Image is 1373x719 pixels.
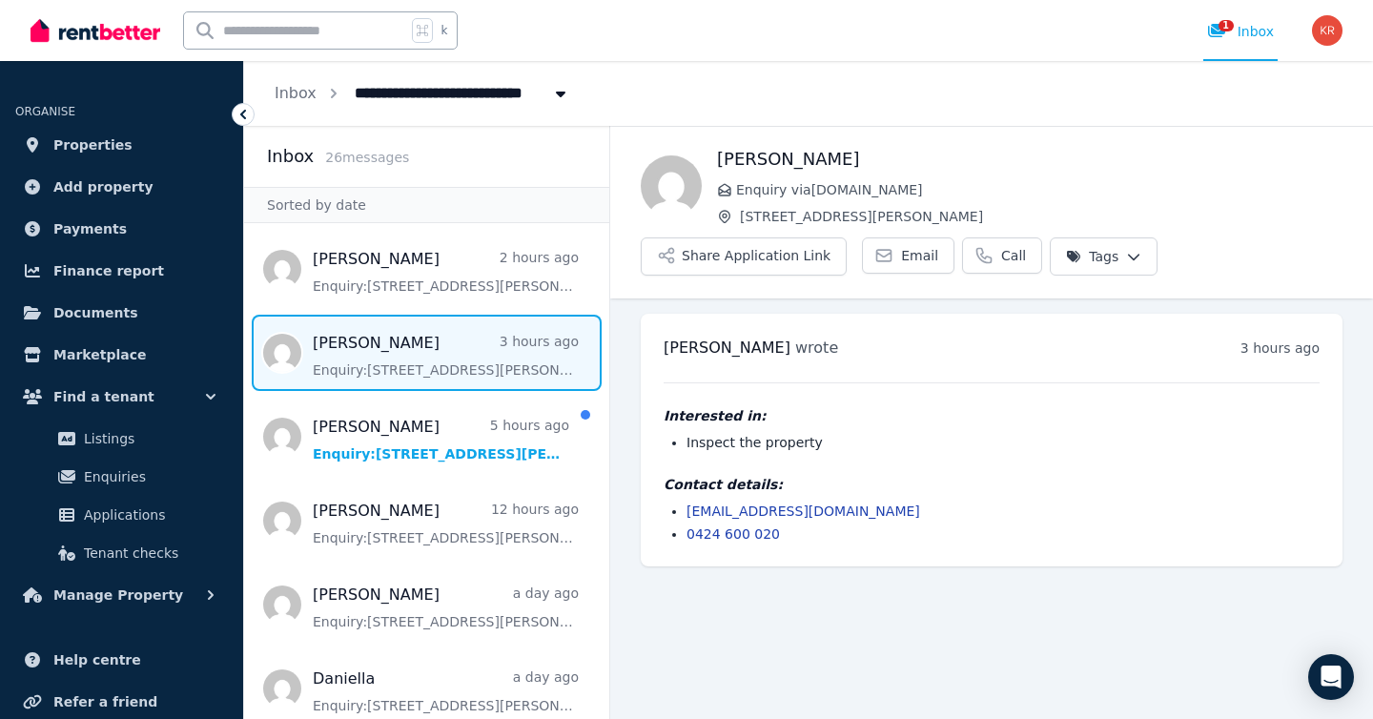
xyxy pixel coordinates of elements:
a: [EMAIL_ADDRESS][DOMAIN_NAME] [686,503,920,519]
button: Share Application Link [641,237,847,276]
a: Add property [15,168,228,206]
a: [PERSON_NAME]a day agoEnquiry:[STREET_ADDRESS][PERSON_NAME]. [313,584,579,631]
a: Inbox [275,84,317,102]
div: Open Intercom Messenger [1308,654,1354,700]
img: Karina Reyes [1312,15,1342,46]
a: [PERSON_NAME]3 hours agoEnquiry:[STREET_ADDRESS][PERSON_NAME]. [313,332,579,380]
a: Payments [15,210,228,248]
span: Find a tenant [53,385,154,408]
a: Daniellaa day agoEnquiry:[STREET_ADDRESS][PERSON_NAME]. [313,668,579,715]
a: 0424 600 020 [686,526,780,542]
span: Listings [84,427,213,450]
span: 26 message s [325,150,409,165]
a: Tenant checks [23,534,220,572]
span: Manage Property [53,584,183,606]
button: Find a tenant [15,378,228,416]
span: Tags [1066,247,1118,266]
img: RentBetter [31,16,160,45]
a: [PERSON_NAME]2 hours agoEnquiry:[STREET_ADDRESS][PERSON_NAME]. [313,248,579,296]
div: Sorted by date [244,187,609,223]
span: Tenant checks [84,542,213,565]
span: Enquiries [84,465,213,488]
time: 3 hours ago [1240,340,1320,356]
span: Finance report [53,259,164,282]
li: Inspect the property [686,433,1320,452]
a: Applications [23,496,220,534]
a: Email [862,237,954,274]
span: Properties [53,134,133,156]
div: Inbox [1207,22,1274,41]
span: Add property [53,175,154,198]
nav: Breadcrumb [244,61,601,126]
a: Finance report [15,252,228,290]
img: Helen Ascott [641,155,702,216]
a: Listings [23,420,220,458]
a: [PERSON_NAME]12 hours agoEnquiry:[STREET_ADDRESS][PERSON_NAME]. [313,500,579,547]
h4: Interested in: [664,406,1320,425]
span: Enquiry via [DOMAIN_NAME] [736,180,1342,199]
span: [PERSON_NAME] [664,339,790,357]
span: 1 [1219,20,1234,31]
span: Marketplace [53,343,146,366]
a: Enquiries [23,458,220,496]
span: Documents [53,301,138,324]
span: ORGANISE [15,105,75,118]
h4: Contact details: [664,475,1320,494]
a: Help centre [15,641,228,679]
button: Manage Property [15,576,228,614]
span: Refer a friend [53,690,157,713]
span: k [441,23,447,38]
span: Payments [53,217,127,240]
h1: [PERSON_NAME] [717,146,1342,173]
h2: Inbox [267,143,314,170]
a: Properties [15,126,228,164]
a: Documents [15,294,228,332]
span: wrote [795,339,838,357]
span: Applications [84,503,213,526]
span: [STREET_ADDRESS][PERSON_NAME] [740,207,1342,226]
a: [PERSON_NAME]5 hours agoEnquiry:[STREET_ADDRESS][PERSON_NAME]. [313,416,569,463]
span: Call [1001,246,1026,265]
a: Marketplace [15,336,228,374]
span: Help centre [53,648,141,671]
a: Call [962,237,1042,274]
button: Tags [1050,237,1158,276]
span: Email [901,246,938,265]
